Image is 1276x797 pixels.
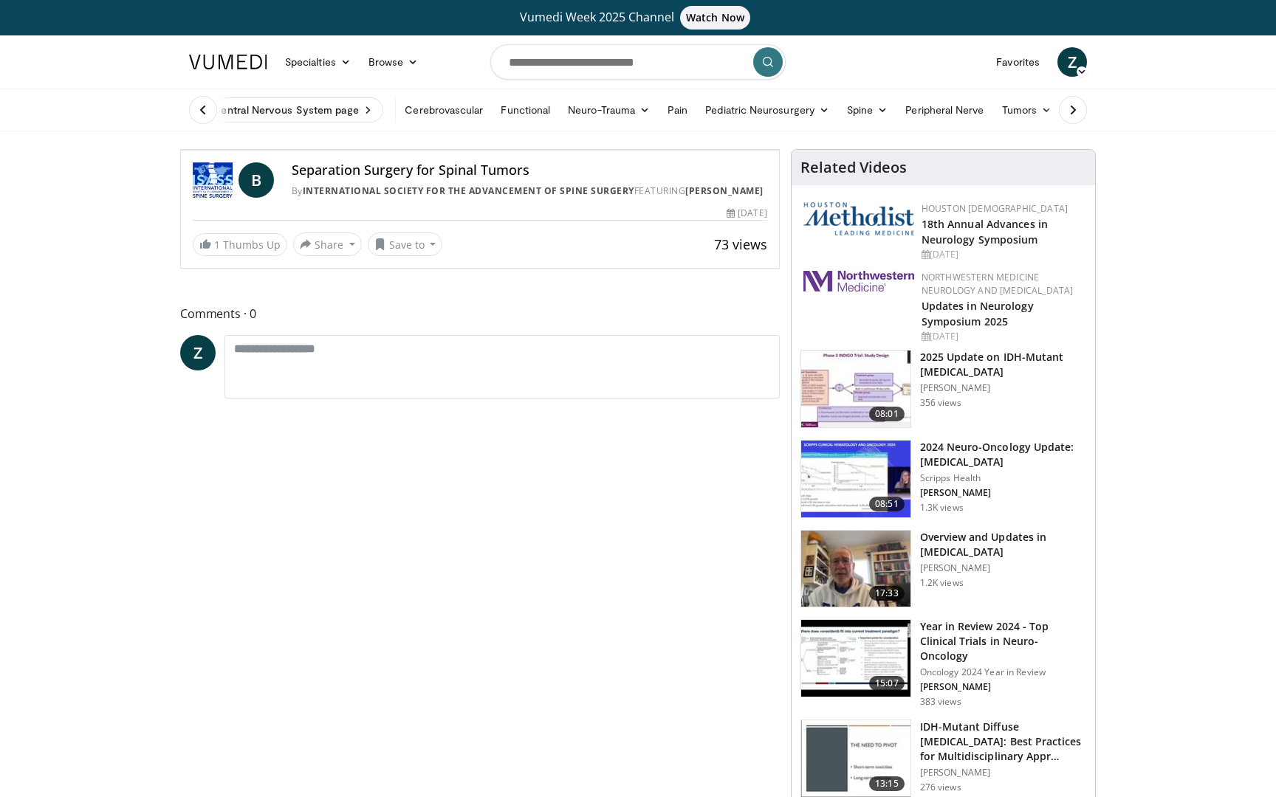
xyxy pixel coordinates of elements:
[303,184,634,197] a: International Society for the Advancement of Spine Surgery
[920,681,1086,693] p: [PERSON_NAME]
[800,350,1086,428] a: 08:01 2025 Update on IDH-Mutant [MEDICAL_DATA] [PERSON_NAME] 356 views
[920,472,1086,484] p: Scripps Health
[920,397,961,409] p: 356 views
[189,55,267,69] img: VuMedi Logo
[801,720,910,797] img: dc518d4c-b372-4b5d-8a82-8936c9df97cc.150x105_q85_crop-smart_upscale.jpg
[922,202,1068,215] a: Houston [DEMOGRAPHIC_DATA]
[920,382,1086,394] p: [PERSON_NAME]
[920,502,964,514] p: 1.3K views
[920,440,1086,469] h3: 2024 Neuro-Oncology Update: [MEDICAL_DATA]
[803,271,914,291] img: 2a462fb6-9365-492a-ac79-3166a6f924d8.png.150x105_q85_autocrop_double_scale_upscale_version-0.2.jpg
[180,335,216,370] a: Z
[920,350,1086,379] h3: 2025 Update on IDH-Mutant [MEDICAL_DATA]
[293,232,362,256] button: Share
[922,217,1048,246] a: 18th Annual Advances in Neurology Symposium
[396,95,492,125] a: Cerebrovascular
[276,47,360,77] a: Specialties
[292,162,767,179] h4: Separation Surgery for Spinal Tumors
[920,720,1086,764] h3: IDH-Mutant Diffuse [MEDICAL_DATA]: Best Practices for Multidisciplinary Appr…
[680,6,750,30] span: Watch Now
[869,407,905,421] span: 08:01
[922,299,1034,328] a: Updates in Neurology Symposium 2025
[559,95,659,125] a: Neuro-Trauma
[181,150,779,151] video-js: Video Player
[920,487,1086,499] p: [PERSON_NAME]
[800,530,1086,608] a: 17:33 Overview and Updates in [MEDICAL_DATA] [PERSON_NAME] 1.2K views
[191,6,1085,30] a: Vumedi Week 2025 ChannelWatch Now
[869,776,905,791] span: 13:15
[1057,47,1087,77] a: Z
[239,162,274,198] a: B
[920,619,1086,663] h3: Year in Review 2024 - Top Clinical Trials in Neuro-Oncology
[800,619,1086,708] a: 15:07 Year in Review 2024 - Top Clinical Trials in Neuro-Oncology Oncology 2024 Year in Review [P...
[800,440,1086,518] a: 08:51 2024 Neuro-Oncology Update: [MEDICAL_DATA] Scripps Health [PERSON_NAME] 1.3K views
[922,271,1074,297] a: Northwestern Medicine Neurology and [MEDICAL_DATA]
[869,586,905,601] span: 17:33
[490,44,786,80] input: Search topics, interventions
[896,95,992,125] a: Peripheral Nerve
[869,497,905,511] span: 08:51
[803,202,914,235] img: 5e4488cc-e109-4a4e-9fd9-73bb9237ee91.png.150x105_q85_autocrop_double_scale_upscale_version-0.2.png
[714,235,767,253] span: 73 views
[727,207,766,220] div: [DATE]
[492,95,559,125] a: Functional
[193,233,287,256] a: 1 Thumbs Up
[801,441,910,517] img: 76152ebe-50ce-42d4-936c-d5553b9ada45.150x105_q85_crop-smart_upscale.jpg
[801,620,910,697] img: 70bd829a-8422-4638-bc97-9eb80e0cb9eb.150x105_q85_crop-smart_upscale.jpg
[869,676,905,691] span: 15:07
[193,162,233,198] img: International Society for the Advancement of Spine Surgery
[987,47,1049,77] a: Favorites
[993,95,1061,125] a: Tumors
[801,351,910,427] img: 72e72d19-955d-4a41-92fd-6e211e0ff430.150x105_q85_crop-smart_upscale.jpg
[920,530,1086,559] h3: Overview and Updates in [MEDICAL_DATA]
[292,184,767,198] div: By FEATURING
[180,97,383,123] a: Visit Central Nervous System page
[800,159,907,176] h4: Related Videos
[360,47,428,77] a: Browse
[920,577,964,589] p: 1.2K views
[920,782,961,793] p: 276 views
[214,238,220,252] span: 1
[368,232,443,256] button: Save to
[801,531,910,607] img: 4b6b382c-cba1-4038-ad40-dc1b999b29e8.150x105_q85_crop-smart_upscale.jpg
[920,767,1086,779] p: [PERSON_NAME]
[659,95,696,125] a: Pain
[922,248,1083,261] div: [DATE]
[838,95,896,125] a: Spine
[696,95,838,125] a: Pediatric Neurosurgery
[920,562,1086,574] p: [PERSON_NAME]
[920,696,961,708] p: 383 views
[920,666,1086,678] p: Oncology 2024 Year in Review
[180,304,780,323] span: Comments 0
[685,184,764,197] a: [PERSON_NAME]
[922,330,1083,343] div: [DATE]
